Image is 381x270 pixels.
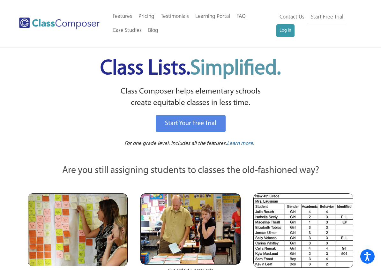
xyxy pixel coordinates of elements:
img: Teachers Looking at Sticky Notes [28,193,128,266]
a: Contact Us [276,10,308,24]
a: Blog [145,24,161,38]
img: Spreadsheets [253,193,353,268]
p: Are you still assigning students to classes the old-fashioned way? [28,164,353,178]
img: Class Composer [19,18,100,29]
a: Start Free Trial [308,10,347,25]
a: Testimonials [158,10,192,24]
a: Start Your Free Trial [156,115,226,132]
a: Learn more. [227,140,254,148]
a: Learning Portal [192,10,233,24]
a: Log In [276,24,295,37]
span: Learn more. [227,141,254,146]
img: Blue and Pink Paper Cards [140,193,240,265]
span: Start Your Free Trial [165,120,216,127]
nav: Header Menu [109,10,276,38]
span: For one grade level. Includes all the features. [124,141,227,146]
a: FAQ [233,10,249,24]
nav: Header Menu [276,10,357,37]
a: Case Studies [109,24,145,38]
a: Pricing [135,10,158,24]
p: Class Composer helps elementary schools create equitable classes in less time. [27,86,354,109]
a: Features [109,10,135,24]
span: Class Lists. [100,58,281,79]
span: Simplified. [190,58,281,79]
